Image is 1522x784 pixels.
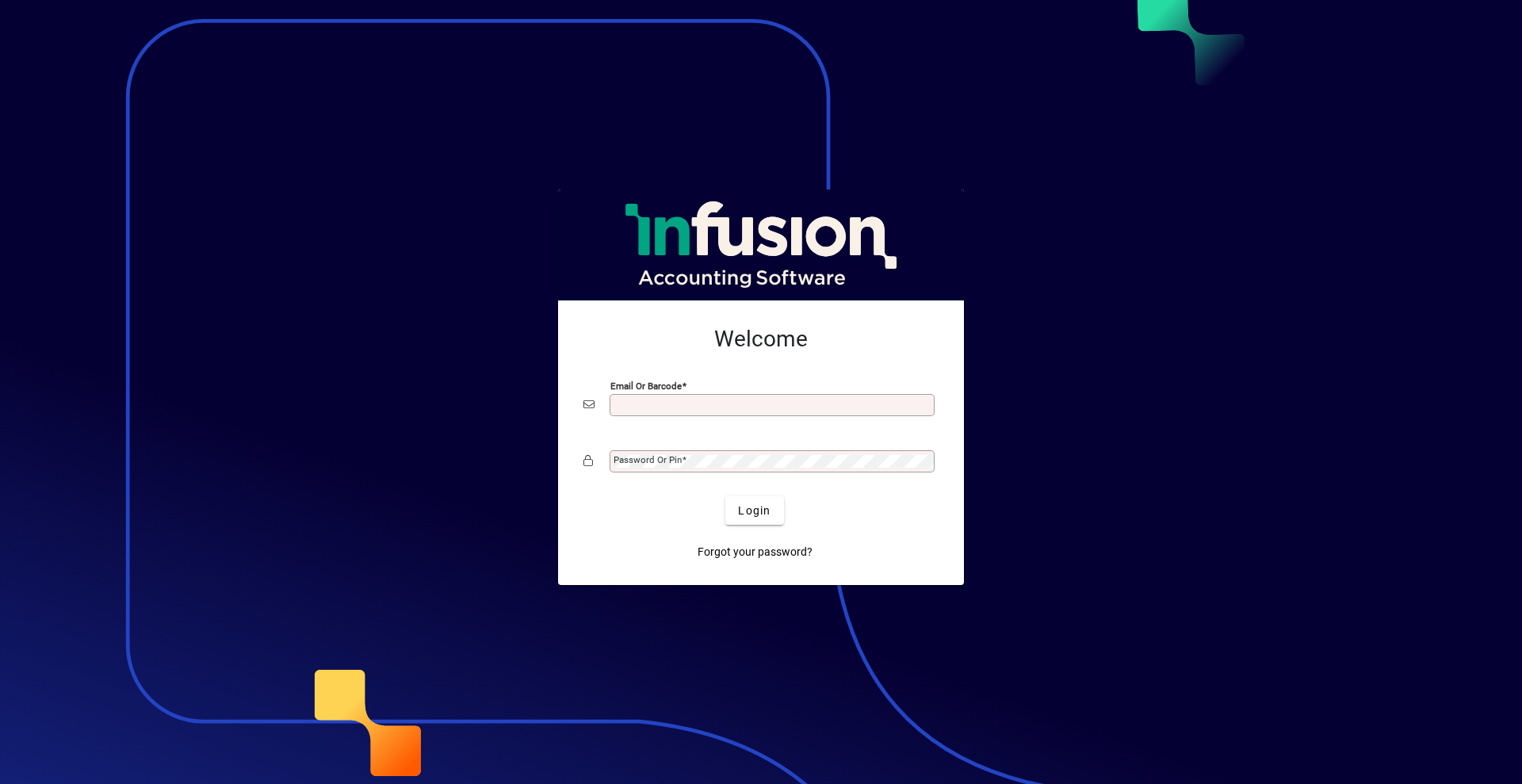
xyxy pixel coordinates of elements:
[738,503,771,519] span: Login
[614,454,682,465] mat-label: Password or Pin
[583,326,939,353] h2: Welcome
[610,381,682,392] mat-label: Email or Barcode
[725,496,783,525] button: Login
[691,537,819,566] a: Forgot your password?
[698,544,813,560] span: Forgot your password?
